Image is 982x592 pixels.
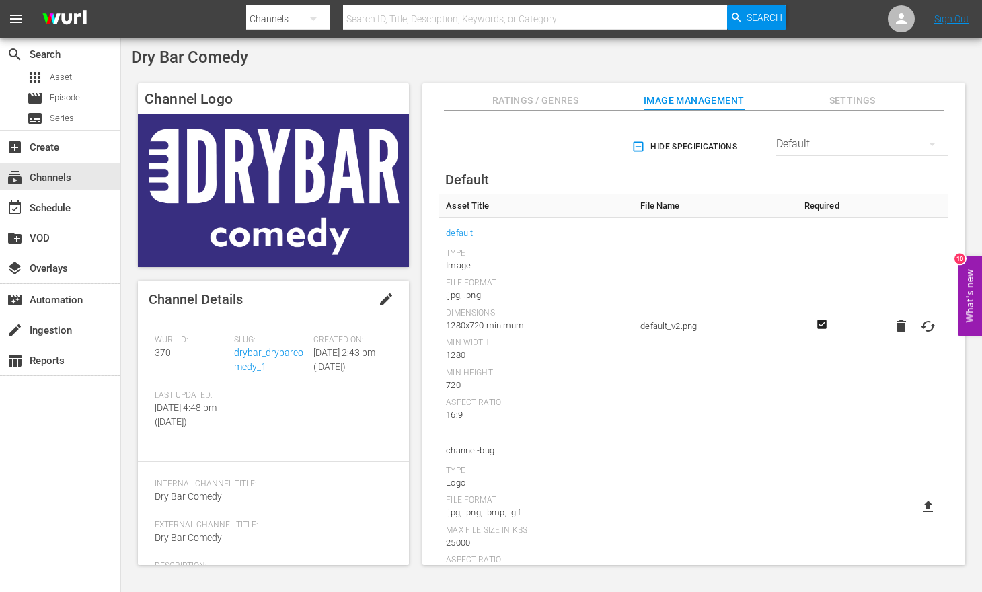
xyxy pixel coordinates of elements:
[814,318,830,330] svg: Required
[954,254,965,264] div: 10
[32,3,97,35] img: ans4CAIJ8jUAAAAAAAAAAAAAAAAAAAAAAAAgQb4GAAAAAAAAAAAAAAAAAAAAAAAAJMjXAAAAAAAAAAAAAAAAAAAAAAAAgAT5G...
[644,92,745,109] span: Image Management
[155,532,222,543] span: Dry Bar Comedy
[27,69,43,85] span: Asset
[234,335,307,346] span: Slug:
[446,408,627,422] div: 16:9
[7,139,23,155] span: Create
[155,390,227,401] span: Last Updated:
[439,194,634,218] th: Asset Title
[446,259,627,272] div: Image
[446,368,627,379] div: Min Height
[370,283,402,316] button: edit
[155,479,385,490] span: Internal Channel Title:
[138,83,409,114] h4: Channel Logo
[802,92,903,109] span: Settings
[634,218,797,435] td: default_v2.png
[634,194,797,218] th: File Name
[629,128,743,165] button: Hide Specifications
[7,322,23,338] span: Ingestion
[727,5,786,30] button: Search
[445,172,489,188] span: Default
[446,225,473,242] a: default
[7,260,23,276] span: Overlays
[446,248,627,259] div: Type
[7,46,23,63] span: Search
[131,48,248,67] span: Dry Bar Comedy
[446,495,627,506] div: File Format
[798,194,846,218] th: Required
[446,278,627,289] div: File Format
[485,92,586,109] span: Ratings / Genres
[155,335,227,346] span: Wurl ID:
[446,289,627,302] div: .jpg, .png
[138,114,409,267] img: Dry Bar Comedy
[155,491,222,502] span: Dry Bar Comedy
[50,71,72,84] span: Asset
[446,348,627,362] div: 1280
[155,347,171,358] span: 370
[958,256,982,336] button: Open Feedback Widget
[446,319,627,332] div: 1280x720 minimum
[446,379,627,392] div: 720
[155,561,385,572] span: Description:
[27,90,43,106] span: Episode
[378,291,394,307] span: edit
[7,292,23,308] span: Automation
[149,291,243,307] span: Channel Details
[446,338,627,348] div: Min Width
[7,230,23,246] span: create_new_folder
[446,536,627,550] div: 25000
[934,13,969,24] a: Sign Out
[50,91,80,104] span: Episode
[7,200,23,216] span: Schedule
[155,402,217,427] span: [DATE] 4:48 pm ([DATE])
[446,506,627,519] div: .jpg, .png, .bmp, .gif
[634,140,737,154] span: Hide Specifications
[7,353,23,369] span: Reports
[747,5,782,30] span: Search
[7,170,23,186] span: Channels
[50,112,74,125] span: Series
[313,335,386,346] span: Created On:
[8,11,24,27] span: menu
[155,520,385,531] span: External Channel Title:
[446,476,627,490] div: Logo
[446,308,627,319] div: Dimensions
[446,525,627,536] div: Max File Size In Kbs
[234,347,303,372] a: drybar_drybarcomedy_1
[27,110,43,126] span: Series
[446,442,627,459] span: channel-bug
[446,466,627,476] div: Type
[446,555,627,566] div: Aspect Ratio
[446,398,627,408] div: Aspect Ratio
[776,125,948,163] div: Default
[313,347,375,372] span: [DATE] 2:43 pm ([DATE])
